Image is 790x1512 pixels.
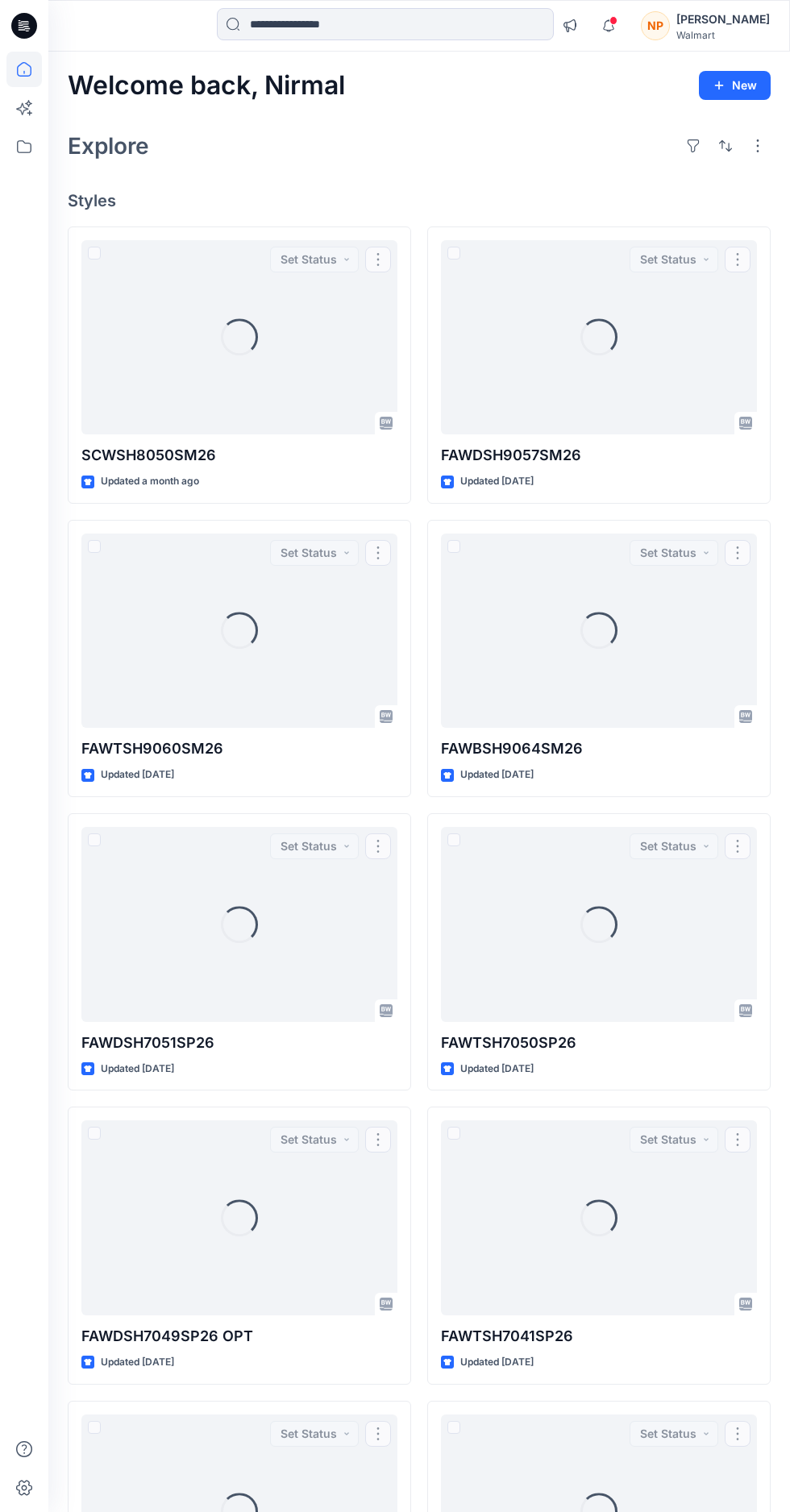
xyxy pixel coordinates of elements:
p: Updated [DATE] [460,1061,534,1078]
p: SCWSH8050SM26 [81,444,397,467]
div: [PERSON_NAME] [676,10,770,29]
p: FAWTSH9060SM26 [81,737,397,760]
div: Walmart [676,29,770,41]
p: Updated a month ago [101,473,199,490]
p: Updated [DATE] [460,1354,534,1371]
h2: Explore [68,133,149,159]
p: FAWDSH7049SP26 OPT [81,1325,397,1348]
p: Updated [DATE] [101,1061,174,1078]
h4: Styles [68,191,771,210]
h2: Welcome back, Nirmal [68,71,345,101]
p: FAWTSH7041SP26 [441,1325,757,1348]
p: Updated [DATE] [101,1354,174,1371]
p: Updated [DATE] [460,766,534,783]
button: New [699,71,771,100]
p: Updated [DATE] [460,473,534,490]
p: FAWBSH9064SM26 [441,737,757,760]
p: FAWDSH7051SP26 [81,1032,397,1054]
p: FAWTSH7050SP26 [441,1032,757,1054]
p: Updated [DATE] [101,766,174,783]
div: NP [641,11,670,40]
p: FAWDSH9057SM26 [441,444,757,467]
